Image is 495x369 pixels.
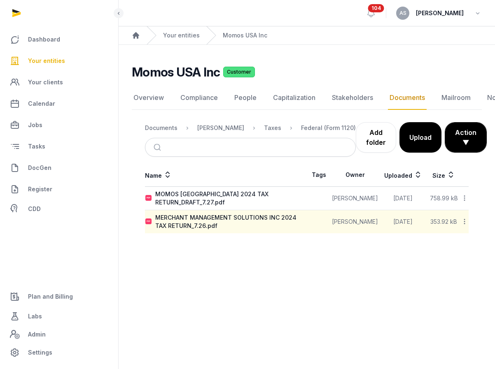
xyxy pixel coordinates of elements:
th: Owner [332,163,379,187]
span: Labs [28,311,42,321]
th: Tags [307,163,332,187]
span: Your entities [28,56,65,66]
span: DocGen [28,163,51,173]
span: [DATE] [393,218,413,225]
nav: Breadcrumb [119,26,495,45]
span: Jobs [28,120,42,130]
span: AS [399,11,406,16]
a: Jobs [7,115,112,135]
div: Taxes [264,124,281,132]
a: Add folder [356,122,396,153]
td: [PERSON_NAME] [332,187,379,210]
a: Tasks [7,137,112,156]
div: [PERSON_NAME] [197,124,244,132]
div: Documents [145,124,177,132]
nav: Tabs [132,86,482,110]
a: Compliance [179,86,219,110]
a: Register [7,179,112,199]
span: [PERSON_NAME] [416,8,464,18]
span: 104 [368,4,384,12]
div: MERCHANT MANAGEMENT SOLUTIONS INC 2024 TAX RETURN_7.26.pdf [155,214,306,230]
th: Uploaded [379,163,427,187]
a: Dashboard [7,30,112,49]
th: Name [145,163,307,187]
span: Admin [28,330,46,339]
h2: Momos USA Inc [132,65,220,79]
button: Submit [149,138,168,156]
td: [PERSON_NAME] [332,210,379,234]
a: People [233,86,258,110]
a: Your entities [7,51,112,71]
th: Size [427,163,460,187]
a: Settings [7,343,112,362]
img: pdf.svg [145,218,152,225]
span: Tasks [28,142,45,151]
span: Dashboard [28,35,60,44]
a: Your clients [7,72,112,92]
span: Settings [28,348,52,357]
img: pdf.svg [145,195,152,202]
span: Register [28,184,52,194]
a: Plan and Billing [7,287,112,306]
span: Plan and Billing [28,292,73,302]
nav: Breadcrumb [145,118,356,138]
a: Mailroom [440,86,472,110]
span: Customer [223,67,255,77]
span: Your clients [28,77,63,87]
a: Overview [132,86,166,110]
a: Your entities [163,31,200,39]
a: Capitalization [271,86,317,110]
span: Calendar [28,99,55,109]
a: Calendar [7,94,112,114]
td: 353.92 kB [427,210,460,234]
a: Stakeholders [330,86,375,110]
span: CDD [28,204,41,214]
a: Momos USA Inc [223,31,267,39]
td: 758.99 kB [427,187,460,210]
a: Admin [7,326,112,343]
a: Labs [7,306,112,326]
button: Action ▼ [445,123,486,152]
a: CDD [7,201,112,217]
div: MOMOS [GEOGRAPHIC_DATA] 2024 TAX RETURN_DRAFT_7.27.pdf [155,190,306,207]
button: AS [396,7,409,20]
a: Documents [388,86,427,110]
a: DocGen [7,158,112,178]
div: Federal (Form 1120) [301,124,356,132]
span: [DATE] [393,195,413,202]
button: Upload [399,122,441,153]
